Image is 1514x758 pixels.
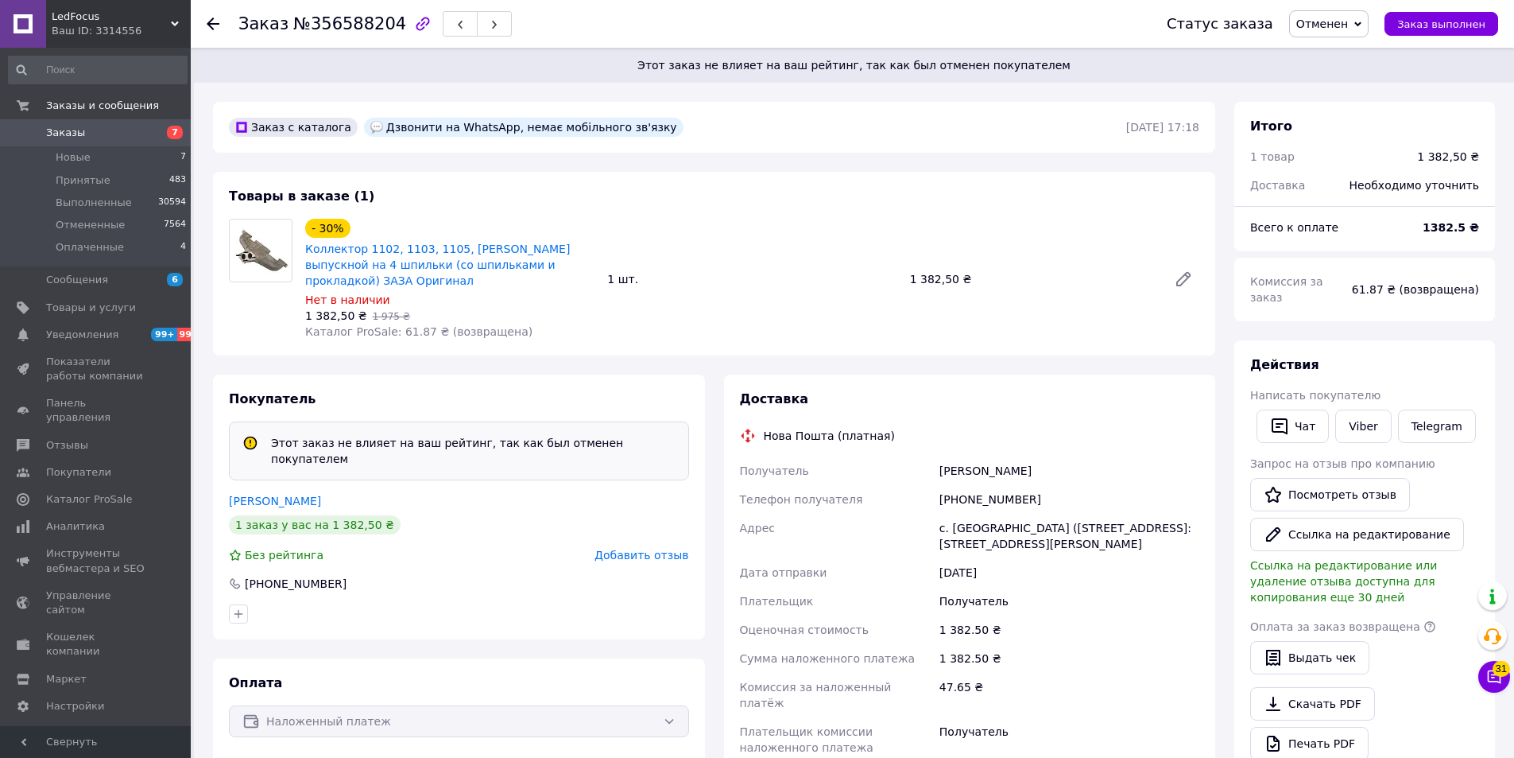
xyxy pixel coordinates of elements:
[1250,389,1380,402] span: Написать покупателю
[373,311,410,322] span: 1 975 ₴
[164,218,186,232] span: 7564
[177,328,203,341] span: 99+
[180,150,186,165] span: 7
[46,355,147,383] span: Показатели работы компании
[1384,12,1498,36] button: Заказ выполнен
[46,546,147,575] span: Инструменты вебмастера и SEO
[1478,661,1510,693] button: Чат с покупателем31
[229,675,282,690] span: Оплата
[1250,221,1338,234] span: Всего к оплате
[740,493,863,506] span: Телефон получателя
[56,150,91,165] span: Новые
[46,630,147,659] span: Кошелек компании
[1250,275,1323,304] span: Комиссия за заказ
[46,492,132,507] span: Каталог ProSale
[46,589,147,617] span: Управление сайтом
[740,566,827,579] span: Дата отправки
[46,438,88,453] span: Отзывы
[46,328,118,342] span: Уведомления
[1250,641,1369,674] button: Выдать чек
[364,118,683,137] div: Дзвонити на WhatsApp, немає мобільного зв'язку
[1423,221,1479,234] b: 1382.5 ₴
[1250,357,1319,372] span: Действия
[1167,263,1199,295] a: Редактировать
[151,328,177,341] span: 99+
[229,189,374,204] span: Товары в заказе (1)
[1352,283,1479,296] span: 61.87 ₴ (возвращена)
[1250,620,1420,633] span: Оплата за заказ возвращена
[207,16,219,32] div: Вернуться назад
[265,435,682,467] div: Этот заказ не влияет на ваш рейтинг, так как был отменен покупателем
[245,549,323,562] span: Без рейтинга
[1250,518,1464,551] button: Ссылка на редактирование
[904,268,1161,290] div: 1 382,50 ₴
[56,173,110,188] span: Принятые
[1250,119,1292,134] span: Итого
[760,428,899,444] div: Нова Пошта (платная)
[1417,149,1479,165] div: 1 382,50 ₴
[740,681,892,709] span: Комиссия за наложенный платёж
[936,457,1202,485] div: [PERSON_NAME]
[46,465,111,480] span: Покупатели
[370,121,383,134] img: :speech_balloon:
[46,519,105,534] span: Аналитика
[229,118,358,137] div: Заказ с каталога
[229,391,316,406] span: Покупатель
[238,14,288,33] span: Заказ
[169,173,186,188] span: 483
[167,273,183,286] span: 6
[936,616,1202,644] div: 1 382.50 ₴
[46,672,87,686] span: Маркет
[213,57,1495,73] span: Этот заказ не влияет на ваш рейтинг, так как был отменен покупателем
[46,301,136,315] span: Товары и услуги
[46,126,85,140] span: Заказы
[936,514,1202,558] div: с. [GEOGRAPHIC_DATA] ([STREET_ADDRESS]: [STREET_ADDRESS][PERSON_NAME]
[305,309,367,322] span: 1 382,50 ₴
[305,243,570,287] a: Коллектор 1102, 1103, 1105, [PERSON_NAME] выпускной на 4 шпильки (со шпильками и прокладкой) ЗАЗА...
[230,226,292,275] img: Коллектор 1102, 1103, 1105, Део Сенс выпускной на 4 шпильки (со шпильками и прокладкой) ЗАЗА Ориг...
[305,325,532,338] span: Каталог ProSale: 61.87 ₴ (возвращена)
[1250,150,1295,163] span: 1 товар
[740,391,809,406] span: Доставка
[52,10,171,24] span: LedFocus
[740,725,873,754] span: Плательщик комиссии наложенного платежа
[305,293,390,306] span: Нет в наличии
[52,24,191,38] div: Ваш ID: 3314556
[740,522,775,534] span: Адрес
[740,595,814,608] span: Плательщик
[1250,457,1435,470] span: Запрос на отзыв про компанию
[740,624,869,636] span: Оценочная стоимость
[56,196,132,210] span: Выполненные
[1296,17,1348,30] span: Отменен
[180,240,186,255] span: 4
[936,558,1202,587] div: [DATE]
[8,56,188,84] input: Поиск
[46,99,159,113] span: Заказы и сообщения
[594,549,688,562] span: Добавить отзыв
[1250,687,1375,721] a: Скачать PDF
[601,268,903,290] div: 1 шт.
[1250,179,1305,192] span: Доставка
[1126,121,1199,134] time: [DATE] 17:18
[936,485,1202,514] div: [PHONE_NUMBER]
[740,652,916,665] span: Сумма наложенного платежа
[1397,18,1485,30] span: Заказ выполнен
[46,699,104,713] span: Настройки
[936,587,1202,616] div: Получатель
[305,219,350,238] div: - 30%
[1398,410,1476,443] a: Telegram
[1493,661,1510,677] span: 31
[167,126,183,139] span: 7
[1250,478,1410,511] a: Посмотреть отзыв
[1167,16,1273,32] div: Статус заказа
[46,273,108,287] span: Сообщения
[56,218,125,232] span: Отмененные
[158,196,186,210] span: 30594
[229,515,401,534] div: 1 заказ у вас на 1 382,50 ₴
[936,673,1202,717] div: 47.65 ₴
[740,465,809,477] span: Получатель
[229,495,321,507] a: [PERSON_NAME]
[936,644,1202,673] div: 1 382.50 ₴
[1335,410,1391,443] a: Viber
[56,240,124,255] span: Оплаченные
